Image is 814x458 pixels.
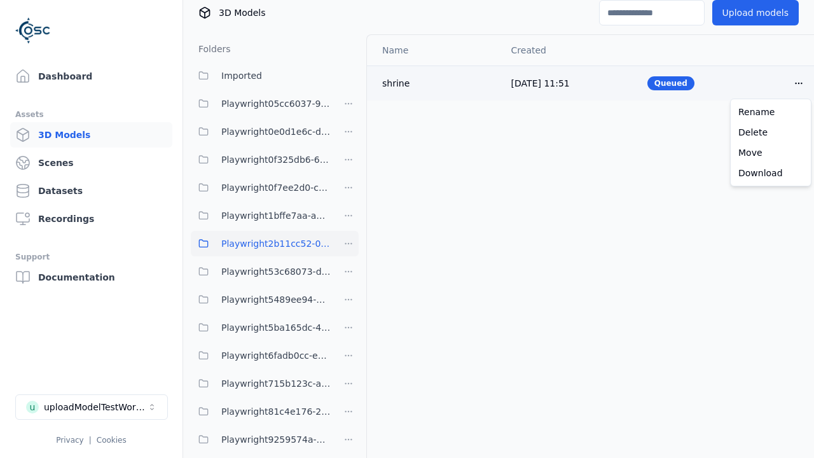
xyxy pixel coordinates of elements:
[733,142,808,163] a: Move
[733,122,808,142] a: Delete
[733,102,808,122] a: Rename
[733,163,808,183] a: Download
